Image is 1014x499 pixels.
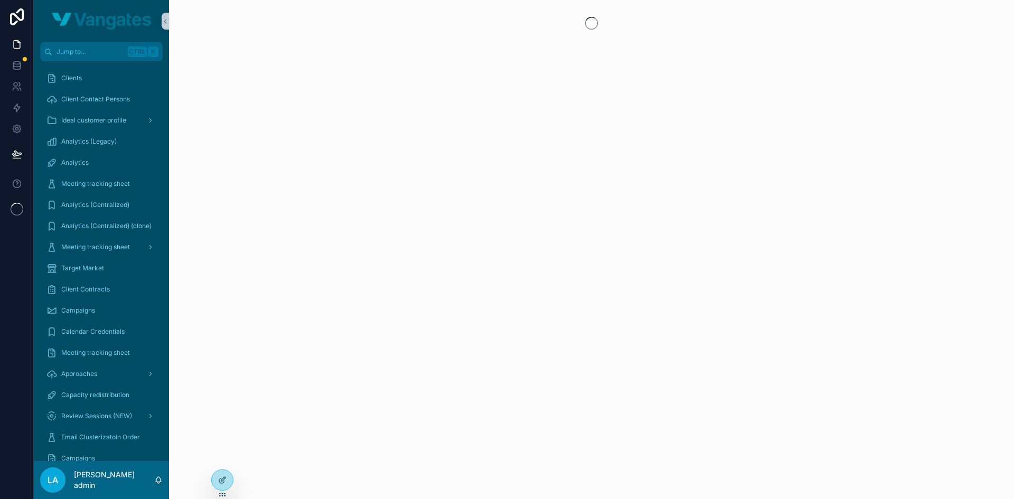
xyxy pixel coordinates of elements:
span: Analytics [61,158,89,167]
span: Meeting tracking sheet [61,243,130,251]
span: Clients [61,74,82,82]
span: Client Contracts [61,285,110,294]
a: Meeting tracking sheet [40,174,163,193]
a: Email Clusterizatoin Order [40,428,163,447]
span: Analytics (Legacy) [61,137,117,146]
span: Email Clusterizatoin Order [61,433,140,441]
a: Analytics (Legacy) [40,132,163,151]
img: App logo [52,13,151,30]
div: scrollable content [34,61,169,461]
a: Analytics (Centralized) (clone) [40,216,163,236]
span: Campaigns [61,454,95,463]
a: Analytics [40,153,163,172]
span: Campaigns [61,306,95,315]
a: Target Market [40,259,163,278]
span: la [48,474,58,486]
a: Calendar Credentials [40,322,163,341]
a: Client Contact Persons [40,90,163,109]
a: Campaigns [40,449,163,468]
a: Meeting tracking sheet [40,238,163,257]
span: Target Market [61,264,104,272]
button: Jump to...CtrlK [40,42,163,61]
span: Analytics (Centralized) (clone) [61,222,152,230]
span: Meeting tracking sheet [61,349,130,357]
a: Review Sessions (NEW) [40,407,163,426]
span: Meeting tracking sheet [61,180,130,188]
a: Ideal customer profile [40,111,163,130]
a: Campaigns [40,301,163,320]
span: Approaches [61,370,97,378]
p: [PERSON_NAME] admin [74,469,154,491]
span: Jump to... [57,48,124,56]
span: Calendar Credentials [61,327,125,336]
a: Meeting tracking sheet [40,343,163,362]
span: Ctrl [128,46,147,57]
a: Client Contracts [40,280,163,299]
a: Analytics (Centralized) [40,195,163,214]
span: Client Contact Persons [61,95,130,103]
span: Ideal customer profile [61,116,126,125]
a: Clients [40,69,163,88]
span: K [149,48,157,56]
span: Review Sessions (NEW) [61,412,132,420]
a: Capacity redistribution [40,385,163,404]
span: Analytics (Centralized) [61,201,129,209]
a: Approaches [40,364,163,383]
span: Capacity redistribution [61,391,129,399]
